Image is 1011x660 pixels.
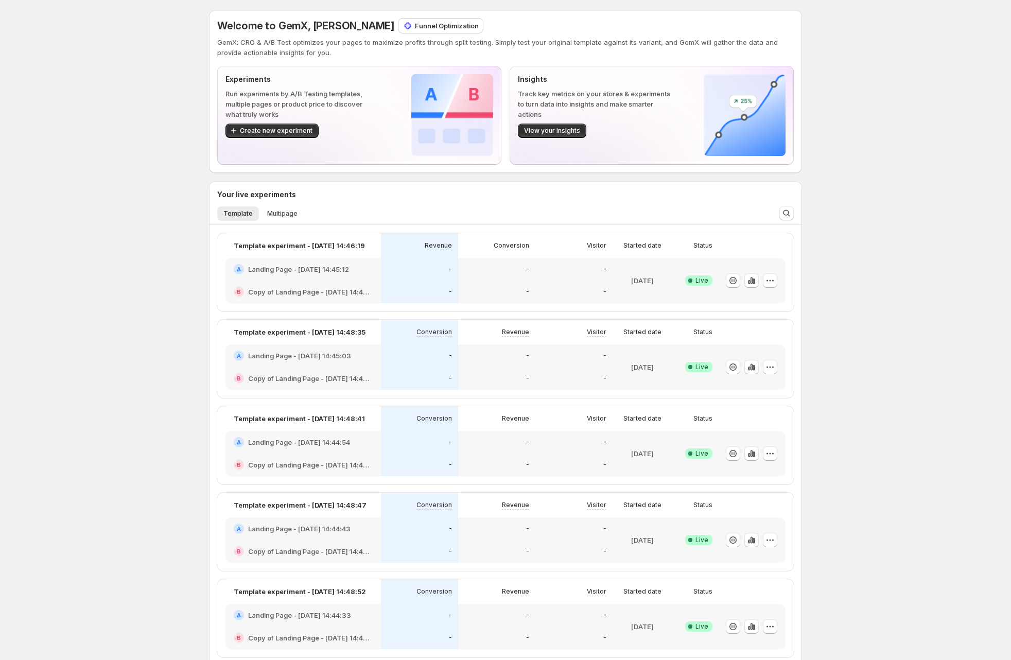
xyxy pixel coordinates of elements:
p: [DATE] [631,621,654,632]
p: - [526,352,529,360]
img: Funnel Optimization [403,21,413,31]
p: [DATE] [631,535,654,545]
h2: B [237,375,241,381]
p: - [526,547,529,555]
h2: Landing Page - [DATE] 14:45:12 [248,264,349,274]
p: [DATE] [631,362,654,372]
p: - [603,461,606,469]
h3: Your live experiments [217,189,296,200]
p: - [449,352,452,360]
h2: Copy of Landing Page - [DATE] 14:44:33 [248,633,373,643]
span: Live [695,622,708,631]
p: Status [693,414,712,423]
span: Live [695,276,708,285]
p: Experiments [225,74,378,84]
p: Revenue [425,241,452,250]
h2: B [237,289,241,295]
p: - [526,611,529,619]
p: - [603,374,606,383]
p: Conversion [416,587,452,596]
h2: A [237,612,241,618]
button: Create new experiment [225,124,319,138]
p: - [526,461,529,469]
p: - [526,525,529,533]
p: Conversion [494,241,529,250]
p: Status [693,587,712,596]
span: View your insights [524,127,580,135]
p: - [449,611,452,619]
p: Revenue [502,328,529,336]
p: Revenue [502,587,529,596]
h2: Copy of Landing Page - [DATE] 14:45:03 [248,373,373,384]
h2: Landing Page - [DATE] 14:44:54 [248,437,350,447]
p: Visitor [587,414,606,423]
p: Funnel Optimization [415,21,479,31]
p: - [526,438,529,446]
p: - [603,438,606,446]
p: - [449,547,452,555]
h2: Landing Page - [DATE] 14:44:33 [248,610,351,620]
h2: Copy of Landing Page - [DATE] 14:45:12 [248,287,373,297]
span: Create new experiment [240,127,312,135]
p: Visitor [587,501,606,509]
p: - [603,611,606,619]
p: Started date [623,328,661,336]
p: Template experiment - [DATE] 14:48:47 [234,500,367,510]
p: Visitor [587,587,606,596]
p: Started date [623,587,661,596]
p: Template experiment - [DATE] 14:48:41 [234,413,365,424]
p: - [603,265,606,273]
h2: A [237,439,241,445]
p: GemX: CRO & A/B Test optimizes your pages to maximize profits through split testing. Simply test ... [217,37,794,58]
span: Template [223,210,253,218]
p: - [449,525,452,533]
p: Conversion [416,501,452,509]
p: - [449,634,452,642]
p: - [526,288,529,296]
p: Started date [623,241,661,250]
p: Track key metrics on your stores & experiments to turn data into insights and make smarter actions [518,89,671,119]
p: Started date [623,501,661,509]
h2: A [237,353,241,359]
h2: Landing Page - [DATE] 14:44:43 [248,524,351,534]
span: Live [695,449,708,458]
p: - [449,374,452,383]
h2: Landing Page - [DATE] 14:45:03 [248,351,351,361]
p: - [603,547,606,555]
p: Conversion [416,414,452,423]
p: - [449,265,452,273]
p: Revenue [502,414,529,423]
p: Template experiment - [DATE] 14:48:35 [234,327,365,337]
h2: B [237,548,241,554]
p: Status [693,241,712,250]
p: Template experiment - [DATE] 14:48:52 [234,586,366,597]
h2: B [237,462,241,468]
span: Live [695,536,708,544]
button: View your insights [518,124,586,138]
p: Started date [623,414,661,423]
p: [DATE] [631,448,654,459]
p: Template experiment - [DATE] 14:46:19 [234,240,365,251]
p: - [526,374,529,383]
span: Multipage [267,210,298,218]
p: Visitor [587,241,606,250]
p: Insights [518,74,671,84]
p: - [603,288,606,296]
p: [DATE] [631,275,654,286]
p: Status [693,501,712,509]
button: Search and filter results [779,206,794,220]
p: Run experiments by A/B Testing templates, multiple pages or product price to discover what truly ... [225,89,378,119]
p: - [449,461,452,469]
p: Status [693,328,712,336]
p: Conversion [416,328,452,336]
p: - [449,438,452,446]
p: - [449,288,452,296]
p: - [526,634,529,642]
h2: A [237,266,241,272]
p: - [526,265,529,273]
p: - [603,634,606,642]
span: Welcome to GemX, [PERSON_NAME] [217,20,394,32]
span: Live [695,363,708,371]
h2: A [237,526,241,532]
p: Revenue [502,501,529,509]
